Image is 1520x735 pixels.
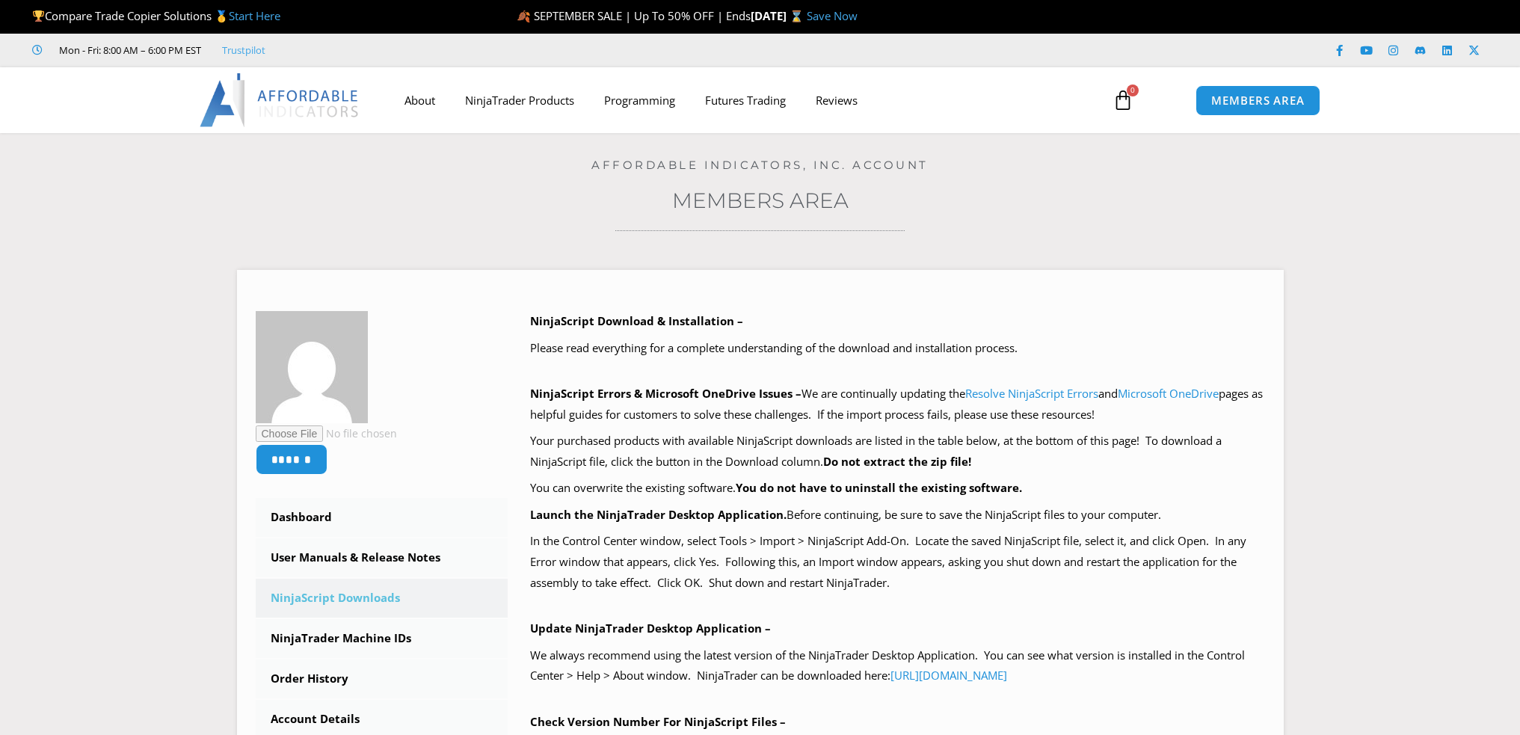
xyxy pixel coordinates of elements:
[530,621,771,636] b: Update NinjaTrader Desktop Application –
[823,454,971,469] b: Do not extract the zip file!
[736,480,1022,495] b: You do not have to uninstall the existing software.
[801,83,873,117] a: Reviews
[1127,84,1139,96] span: 0
[890,668,1007,683] a: [URL][DOMAIN_NAME]
[530,531,1265,594] p: In the Control Center window, select Tools > Import > NinjaScript Add-On. Locate the saved NinjaS...
[200,73,360,127] img: LogoAI | Affordable Indicators – NinjaTrader
[530,431,1265,473] p: Your purchased products with available NinjaScript downloads are listed in the table below, at th...
[530,645,1265,687] p: We always recommend using the latest version of the NinjaTrader Desktop Application. You can see ...
[1211,95,1305,106] span: MEMBERS AREA
[256,579,508,618] a: NinjaScript Downloads
[530,338,1265,359] p: Please read everything for a complete understanding of the download and installation process.
[690,83,801,117] a: Futures Trading
[517,8,751,23] span: 🍂 SEPTEMBER SALE | Up To 50% OFF | Ends
[530,505,1265,526] p: Before continuing, be sure to save the NinjaScript files to your computer.
[256,659,508,698] a: Order History
[1118,386,1219,401] a: Microsoft OneDrive
[32,8,280,23] span: Compare Trade Copier Solutions 🥇
[33,10,44,22] img: 🏆
[589,83,690,117] a: Programming
[450,83,589,117] a: NinjaTrader Products
[55,41,201,59] span: Mon - Fri: 8:00 AM – 6:00 PM EST
[530,313,743,328] b: NinjaScript Download & Installation –
[229,8,280,23] a: Start Here
[256,311,368,423] img: 37f189099d2cab112869a856fbd05e71fd06629619b8d026f9be878a43d182eb
[1196,85,1320,116] a: MEMBERS AREA
[222,41,265,59] a: Trustpilot
[965,386,1098,401] a: Resolve NinjaScript Errors
[530,714,786,729] b: Check Version Number For NinjaScript Files –
[530,478,1265,499] p: You can overwrite the existing software.
[530,386,801,401] b: NinjaScript Errors & Microsoft OneDrive Issues –
[390,83,450,117] a: About
[390,83,1095,117] nav: Menu
[1090,79,1156,122] a: 0
[672,188,849,213] a: Members Area
[807,8,858,23] a: Save Now
[256,498,508,537] a: Dashboard
[256,538,508,577] a: User Manuals & Release Notes
[591,158,929,172] a: Affordable Indicators, Inc. Account
[256,619,508,658] a: NinjaTrader Machine IDs
[530,384,1265,425] p: We are continually updating the and pages as helpful guides for customers to solve these challeng...
[530,507,787,522] b: Launch the NinjaTrader Desktop Application.
[751,8,807,23] strong: [DATE] ⌛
